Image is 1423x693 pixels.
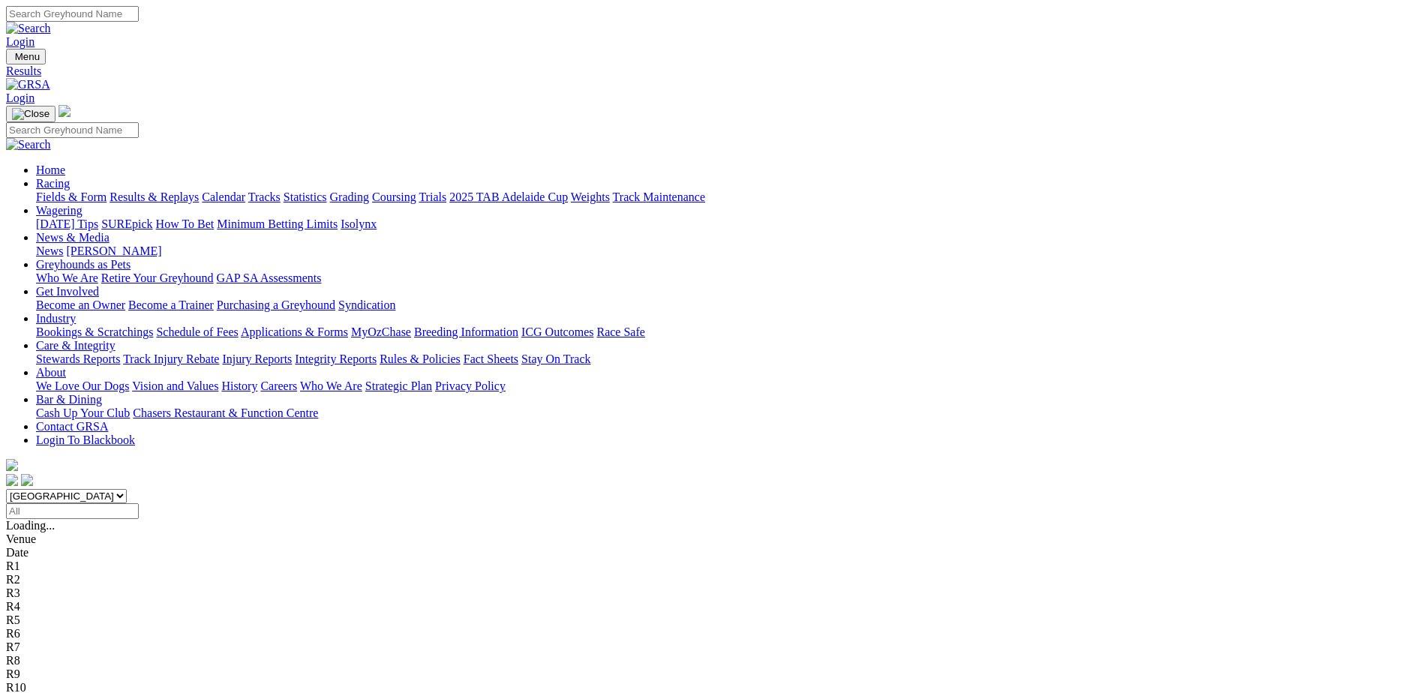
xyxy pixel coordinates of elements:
div: Racing [36,190,1417,204]
a: Greyhounds as Pets [36,258,131,271]
a: Trials [419,190,446,203]
a: Vision and Values [132,379,218,392]
div: R6 [6,627,1417,640]
div: R2 [6,573,1417,586]
a: Stewards Reports [36,352,120,365]
a: Fact Sheets [464,352,518,365]
img: Close [12,108,50,120]
a: Breeding Information [414,325,518,338]
a: About [36,366,66,379]
a: SUREpick [101,217,152,230]
input: Select date [6,503,139,519]
div: Venue [6,532,1417,546]
a: Home [36,163,65,176]
div: R4 [6,600,1417,613]
a: Privacy Policy [435,379,506,392]
img: logo-grsa-white.png [6,459,18,471]
a: Bar & Dining [36,393,102,406]
a: Stay On Track [521,352,590,365]
a: Contact GRSA [36,420,108,433]
div: R1 [6,559,1417,573]
a: Who We Are [300,379,362,392]
a: Become an Owner [36,298,125,311]
div: Greyhounds as Pets [36,271,1417,285]
div: R9 [6,667,1417,681]
div: About [36,379,1417,393]
a: Track Maintenance [613,190,705,203]
a: Fields & Form [36,190,107,203]
div: R7 [6,640,1417,654]
a: [PERSON_NAME] [66,244,161,257]
img: GRSA [6,78,50,91]
div: Bar & Dining [36,406,1417,420]
a: Get Involved [36,285,99,298]
div: R5 [6,613,1417,627]
img: logo-grsa-white.png [59,105,71,117]
div: Wagering [36,217,1417,231]
a: Purchasing a Greyhound [217,298,335,311]
a: Statistics [284,190,327,203]
a: Racing [36,177,70,190]
a: Cash Up Your Club [36,406,130,419]
input: Search [6,6,139,22]
a: Injury Reports [222,352,292,365]
button: Toggle navigation [6,49,46,64]
img: twitter.svg [21,474,33,486]
a: Rules & Policies [380,352,461,365]
div: R3 [6,586,1417,600]
div: News & Media [36,244,1417,258]
a: Minimum Betting Limits [217,217,338,230]
a: MyOzChase [351,325,411,338]
a: Bookings & Scratchings [36,325,153,338]
a: Login To Blackbook [36,433,135,446]
img: Search [6,138,51,151]
button: Toggle navigation [6,106,56,122]
a: Grading [330,190,369,203]
div: Get Involved [36,298,1417,312]
a: Calendar [202,190,245,203]
a: Applications & Forms [241,325,348,338]
a: Care & Integrity [36,339,116,352]
a: Industry [36,312,76,325]
a: Who We Are [36,271,98,284]
a: History [221,379,257,392]
a: Careers [260,379,297,392]
a: Login [6,35,35,48]
a: Wagering [36,204,83,217]
div: Industry [36,325,1417,339]
a: Results [6,64,1417,78]
a: Track Injury Rebate [123,352,219,365]
a: Tracks [248,190,281,203]
span: Loading... [6,519,55,532]
a: Weights [571,190,610,203]
a: [DATE] Tips [36,217,98,230]
a: Results & Replays [110,190,199,203]
a: Isolynx [341,217,377,230]
a: How To Bet [156,217,215,230]
a: Chasers Restaurant & Function Centre [133,406,318,419]
a: 2025 TAB Adelaide Cup [449,190,568,203]
input: Search [6,122,139,138]
a: Race Safe [596,325,644,338]
a: Schedule of Fees [156,325,238,338]
a: Login [6,91,35,104]
a: News & Media [36,231,110,244]
div: Care & Integrity [36,352,1417,366]
a: Become a Trainer [128,298,214,311]
a: News [36,244,63,257]
a: Integrity Reports [295,352,377,365]
a: We Love Our Dogs [36,379,129,392]
a: ICG Outcomes [521,325,593,338]
a: Coursing [372,190,416,203]
a: GAP SA Assessments [217,271,322,284]
a: Strategic Plan [365,379,432,392]
span: Menu [15,51,40,62]
div: R8 [6,654,1417,667]
div: Date [6,546,1417,559]
img: facebook.svg [6,474,18,486]
a: Retire Your Greyhound [101,271,214,284]
a: Syndication [338,298,395,311]
img: Search [6,22,51,35]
